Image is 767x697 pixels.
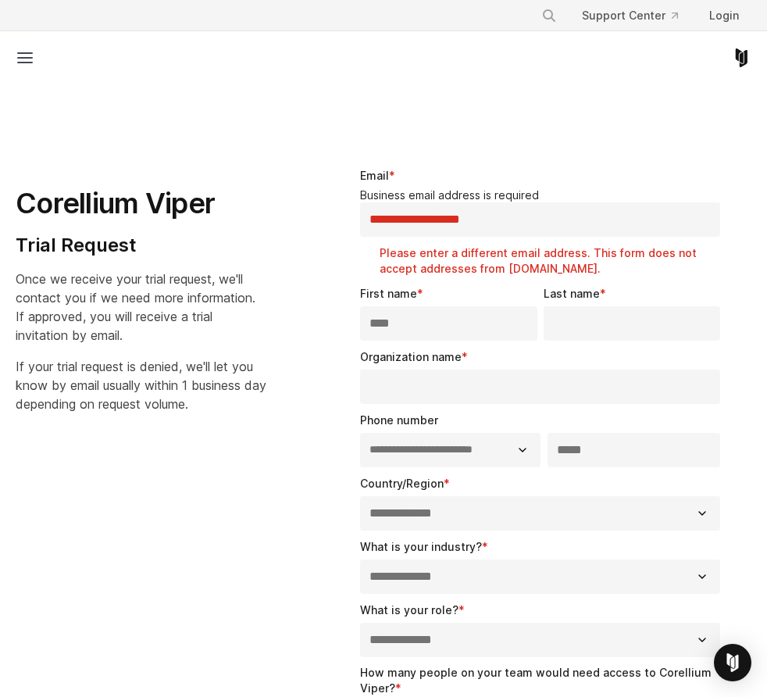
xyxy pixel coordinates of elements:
[569,2,690,30] a: Support Center
[360,188,726,202] legend: Business email address is required
[697,2,751,30] a: Login
[380,245,726,277] label: Please enter a different email address. This form does not accept addresses from [DOMAIN_NAME].
[714,644,751,681] div: Open Intercom Messenger
[16,359,266,412] span: If your trial request is denied, we'll let you know by email usually within 1 business day depend...
[535,2,563,30] button: Search
[544,287,600,300] span: Last name
[360,350,462,363] span: Organization name
[16,234,266,257] h4: Trial Request
[360,540,482,553] span: What is your industry?
[360,477,444,490] span: Country/Region
[360,413,438,427] span: Phone number
[16,186,266,221] h1: Corellium Viper
[360,603,458,617] span: What is your role?
[529,2,751,30] div: Navigation Menu
[732,48,751,67] a: Corellium Home
[360,666,712,695] span: How many people on your team would need access to Corellium Viper?
[16,271,255,343] span: Once we receive your trial request, we'll contact you if we need more information. If approved, y...
[360,287,417,300] span: First name
[360,169,389,182] span: Email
